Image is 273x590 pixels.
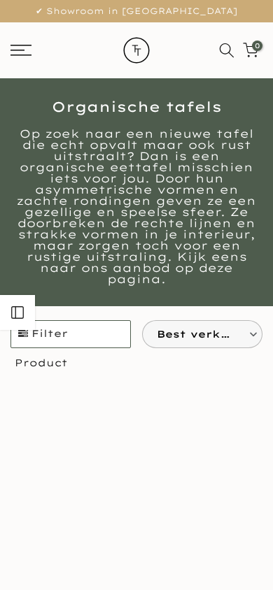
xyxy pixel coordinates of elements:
p: ✔ Showroom in [GEOGRAPHIC_DATA] [17,3,255,19]
span: Product [5,357,268,370]
a: 0 [243,43,258,58]
span: Filter [11,321,130,347]
label: Best verkocht [143,321,262,347]
h1: Organische tafels [10,100,262,114]
span: 0 [252,41,262,51]
img: trend-table [112,22,161,78]
div: Op zoek naar een nieuwe tafel die echt opvalt maar ook rust uitstraalt? Dan is een organische eet... [10,128,262,285]
span: Best verkocht [157,321,237,347]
